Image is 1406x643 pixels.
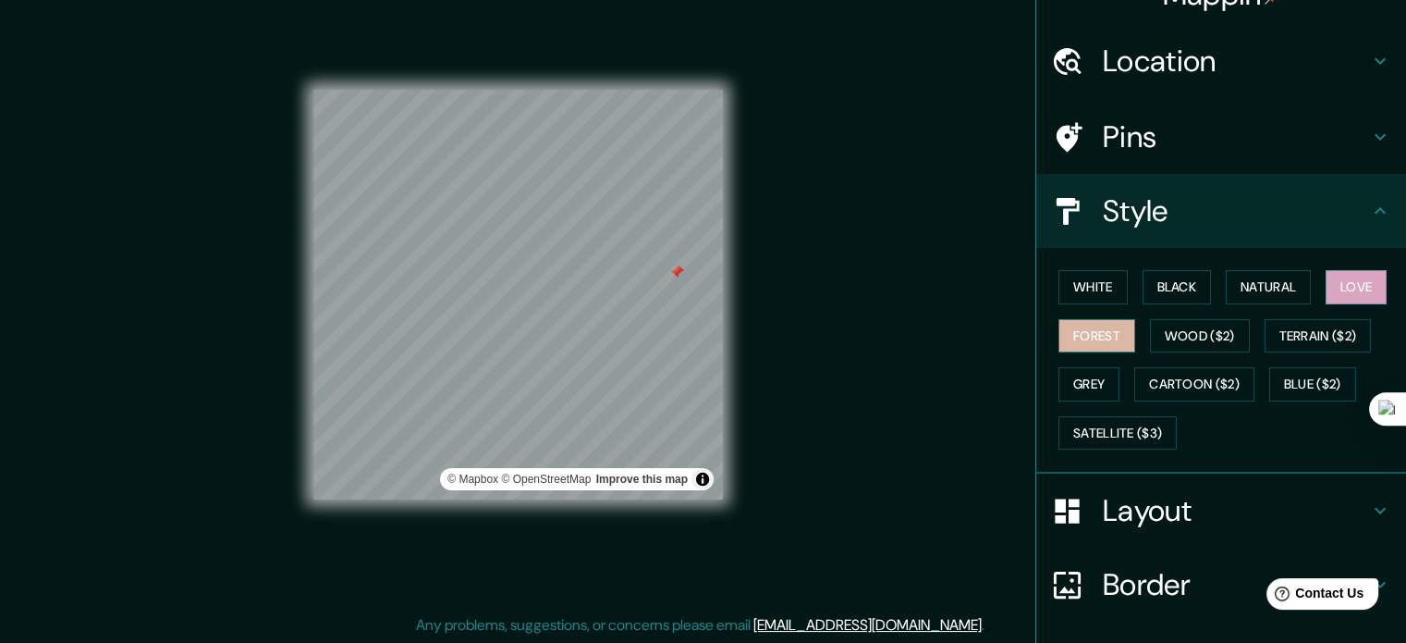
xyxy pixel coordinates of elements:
[1326,270,1387,304] button: Love
[984,614,987,637] div: .
[447,473,498,486] a: Mapbox
[1103,492,1369,529] h4: Layout
[1036,100,1406,174] div: Pins
[1103,566,1369,603] h4: Border
[1036,474,1406,548] div: Layout
[1241,571,1386,623] iframe: Help widget launcher
[1058,416,1177,451] button: Satellite ($3)
[1265,319,1372,353] button: Terrain ($2)
[1058,270,1128,304] button: White
[691,468,714,490] button: Toggle attribution
[1226,270,1311,304] button: Natural
[1058,367,1119,402] button: Grey
[1058,319,1135,353] button: Forest
[1103,192,1369,229] h4: Style
[501,473,591,486] a: OpenStreetMap
[1150,319,1250,353] button: Wood ($2)
[416,614,984,637] p: Any problems, suggestions, or concerns please email .
[313,90,723,500] canvas: Map
[1103,43,1369,80] h4: Location
[1269,367,1356,402] button: Blue ($2)
[1103,118,1369,155] h4: Pins
[1036,174,1406,248] div: Style
[753,615,982,635] a: [EMAIL_ADDRESS][DOMAIN_NAME]
[987,614,991,637] div: .
[596,473,688,486] a: Map feedback
[1143,270,1212,304] button: Black
[1134,367,1254,402] button: Cartoon ($2)
[1036,24,1406,98] div: Location
[1036,548,1406,622] div: Border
